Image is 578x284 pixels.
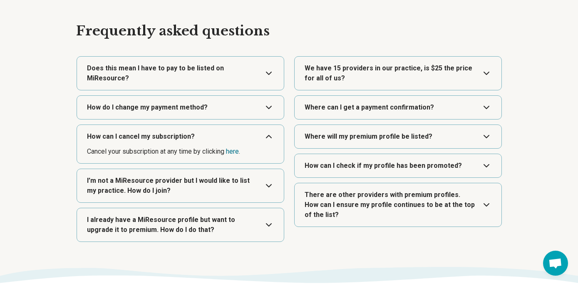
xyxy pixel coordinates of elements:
dt: Does this mean I have to pay to be listed on MiResource? [87,63,274,83]
dt: There are other providers with premium profiles. How can I ensure my profile continues to be at t... [305,190,491,220]
button: Expand [80,208,280,242]
h2: Frequently asked questions [76,22,502,40]
a: here [226,147,239,155]
dt: Where will my premium profile be listed? [305,132,491,142]
button: Expand [80,125,280,148]
button: Expand [80,57,280,90]
dt: How do I change my payment method? [87,102,274,112]
button: Expand [80,96,280,119]
button: Expand [298,125,498,148]
button: Expand [80,169,280,202]
button: Expand [298,96,498,119]
dt: We have 15 providers in our practice, is $25 the price for all of us? [305,63,491,83]
div: Open chat [543,251,568,276]
button: Expand [298,57,498,90]
button: Expand [298,154,498,177]
dt: How can I cancel my subscription? [87,132,274,142]
button: Expand [298,183,498,227]
dt: I already have a MiResource profile but want to upgrade it to premium. How do I do that? [87,215,274,235]
dd: Cancel your subscription at any time by clicking . [87,147,274,157]
dt: I’m not a MiResource provider but I would like to list my practice. How do I join? [87,176,274,196]
dt: Where can I get a payment confirmation? [305,102,491,112]
dt: How can I check if my profile has been promoted? [305,161,491,171]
